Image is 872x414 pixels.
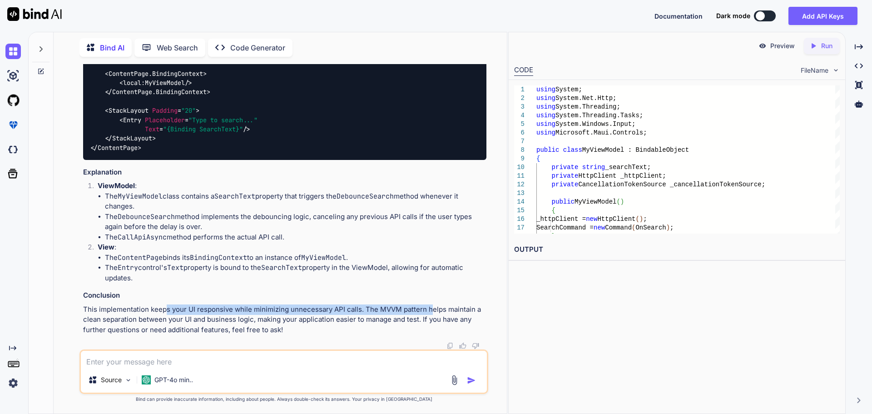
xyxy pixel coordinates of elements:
div: 7 [514,137,525,146]
h3: Conclusion [83,290,486,301]
p: Bind AI [100,42,124,53]
span: { [551,207,555,214]
p: Web Search [157,42,198,53]
span: private [551,181,578,188]
span: using [536,120,555,128]
img: darkCloudIdeIcon [5,142,21,157]
div: 8 [514,146,525,155]
span: private [551,164,578,171]
span: System.Windows.Input; [555,120,635,128]
span: ) [666,224,669,231]
span: using [536,129,555,136]
div: 9 [514,155,525,163]
div: 6 [514,129,525,137]
span: using [536,95,555,102]
code: SearchText [214,192,255,201]
span: public [536,146,559,154]
span: HttpClient _httpClient; [578,172,666,180]
code: SearchText [261,263,302,272]
span: HttpClient [597,215,635,223]
span: string [582,164,604,171]
span: < = > [105,107,199,115]
div: 15 [514,206,525,215]
p: : [98,181,486,191]
span: _searchText; [605,164,651,171]
img: ai-studio [5,68,21,84]
span: System.Threading.Tasks; [555,112,643,119]
img: dislike [472,342,479,349]
span: private [551,172,578,180]
div: 18 [514,232,525,241]
span: StackLayout [109,107,149,115]
p: Code Generator [230,42,285,53]
p: Preview [770,41,795,50]
span: "20" [181,107,196,115]
img: attachment [449,375,460,385]
div: 11 [514,172,525,180]
img: Pick Models [124,376,132,384]
div: 2 [514,94,525,103]
span: ContentPage.BindingContext [112,88,207,96]
span: StackLayout [112,135,152,143]
span: MyViewModel [575,198,616,205]
code: MyViewModel [118,192,163,201]
span: ) [639,215,643,223]
h2: OUTPUT [509,239,845,260]
span: SearchCommand = [536,224,594,231]
span: < = = /> [90,116,258,133]
span: new [594,224,605,231]
span: using [536,86,555,93]
span: _httpClient = [536,215,586,223]
img: copy [446,342,454,349]
span: public [551,198,574,205]
h3: Explanation [83,167,486,178]
span: local:MyViewModel [123,79,185,87]
span: </ > [90,144,141,152]
img: chat [5,44,21,59]
div: 17 [514,224,525,232]
img: icon [467,376,476,385]
p: Source [101,375,122,384]
code: DebounceSearch [118,212,175,221]
div: 14 [514,198,525,206]
span: ; [643,215,647,223]
div: 5 [514,120,525,129]
span: MyViewModel : BindableObject [582,146,689,154]
p: Bind can provide inaccurate information, including about people. Always double-check its answers.... [79,396,488,403]
img: chevron down [832,66,840,74]
div: 4 [514,111,525,120]
span: ContentPage [98,144,138,152]
span: ) [620,198,624,205]
span: < /> [119,79,192,87]
p: GPT-4o min.. [154,375,193,384]
span: ( [635,215,639,223]
span: Padding [152,107,178,115]
p: Run [821,41,832,50]
span: ContentPage.BindingContext [109,70,203,78]
li: The binds its to an instance of . [105,253,486,263]
span: using [536,103,555,110]
span: System; [555,86,582,93]
img: settings [5,375,21,391]
li: The class contains a property that triggers the method whenever it changes. [105,191,486,212]
div: 12 [514,180,525,189]
span: </ > [105,88,210,96]
span: </ > [105,135,156,143]
img: Bind AI [7,7,62,21]
span: Entry [123,116,141,124]
span: Placeholder [145,116,185,124]
span: ( [632,224,635,231]
span: Microsoft.Maui.Controls; [555,129,647,136]
strong: View [98,243,114,251]
span: System.Net.Http; [555,95,616,102]
span: FileName [801,66,828,75]
span: ; [670,224,674,231]
span: OnSearch [635,224,666,231]
span: using [536,112,555,119]
span: } [551,233,555,240]
img: githubLight [5,93,21,108]
div: 1 [514,85,525,94]
code: Entry [118,263,138,272]
div: 13 [514,189,525,198]
div: 10 [514,163,525,172]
